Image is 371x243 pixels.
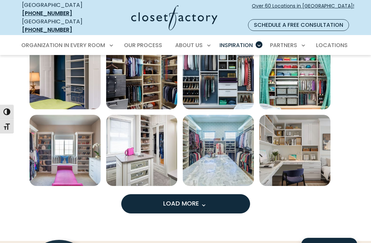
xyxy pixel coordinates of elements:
span: Inspiration [220,41,253,49]
a: Open inspiration gallery to preview enlarged image [259,38,330,109]
a: Schedule a Free Consultation [248,19,349,31]
img: Walk-in closet with open shoe shelving with elite chrome toe stops, glass inset door fronts, and ... [106,115,177,186]
a: [PHONE_NUMBER] [22,9,72,17]
div: [GEOGRAPHIC_DATA] [22,18,97,34]
a: Open inspiration gallery to preview enlarged image [183,38,254,109]
button: Load more inspiration gallery images [121,194,250,213]
img: Closet Factory Logo [131,5,217,30]
div: [GEOGRAPHIC_DATA] [22,1,97,18]
span: Our Process [124,41,162,49]
img: Children's clothing in reach-in closet featuring pull-out tie rack, dual level hanging rods, uppe... [106,38,177,109]
img: Reach-in closet featuring open shoe shelving with elite toe tops, LED lit hanging rods, and upper... [183,38,254,109]
a: Open inspiration gallery to preview enlarged image [30,115,101,186]
span: Over 60 Locations in [GEOGRAPHIC_DATA]! [252,2,354,17]
nav: Primary Menu [16,36,355,55]
span: Locations [316,41,348,49]
img: Wall bed built into shaker cabinetry in office, includes crown molding and goose neck lighting. [259,115,330,186]
span: About Us [175,41,203,49]
img: Reach-in closet with pull out wire baskets and dual hanging rods. [30,38,101,109]
span: Partners [270,41,297,49]
a: Open inspiration gallery to preview enlarged image [106,115,177,186]
a: [PHONE_NUMBER] [22,26,72,34]
img: Large central island and dual handing rods in walk-in closet. Features glass open shelving and cr... [183,115,254,186]
span: Load More [163,199,208,208]
span: Organization in Every Room [21,41,105,49]
a: Open inspiration gallery to preview enlarged image [259,115,330,186]
a: Open inspiration gallery to preview enlarged image [106,38,177,109]
a: Open inspiration gallery to preview enlarged image [30,38,101,109]
img: Walk-in closet with dual hanging rods, crown molding, built-in drawers and window seat bench. [30,115,101,186]
img: Children's closet with double handing rods and quilted fabric pull-out baskets. [259,38,330,109]
a: Open inspiration gallery to preview enlarged image [183,115,254,186]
